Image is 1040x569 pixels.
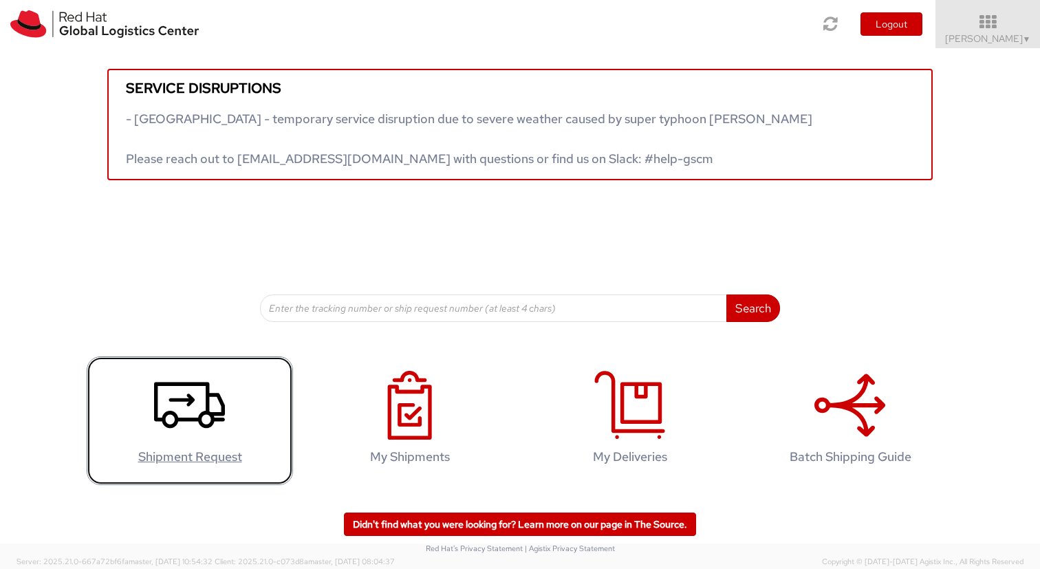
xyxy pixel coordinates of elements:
span: Copyright © [DATE]-[DATE] Agistix Inc., All Rights Reserved [822,557,1023,568]
a: Didn't find what you were looking for? Learn more on our page in The Source. [344,513,696,536]
a: Red Hat's Privacy Statement [426,544,523,553]
h4: Shipment Request [101,450,279,464]
a: Shipment Request [87,356,293,485]
a: Service disruptions - [GEOGRAPHIC_DATA] - temporary service disruption due to severe weather caus... [107,69,933,180]
h4: Batch Shipping Guide [761,450,939,464]
a: My Deliveries [527,356,733,485]
h4: My Deliveries [541,450,719,464]
button: Search [726,294,780,322]
a: | Agistix Privacy Statement [525,544,615,553]
input: Enter the tracking number or ship request number (at least 4 chars) [260,294,727,322]
span: [PERSON_NAME] [945,32,1031,45]
button: Logout [860,12,922,36]
span: master, [DATE] 10:54:32 [129,557,213,566]
a: My Shipments [307,356,513,485]
span: master, [DATE] 08:04:37 [308,557,395,566]
span: ▼ [1023,34,1031,45]
h5: Service disruptions [126,80,914,96]
span: Client: 2025.21.0-c073d8a [215,557,395,566]
span: Server: 2025.21.0-667a72bf6fa [17,557,213,566]
a: Batch Shipping Guide [747,356,953,485]
img: rh-logistics-00dfa346123c4ec078e1.svg [10,10,199,38]
span: - [GEOGRAPHIC_DATA] - temporary service disruption due to severe weather caused by super typhoon ... [126,111,812,167]
h4: My Shipments [321,450,499,464]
